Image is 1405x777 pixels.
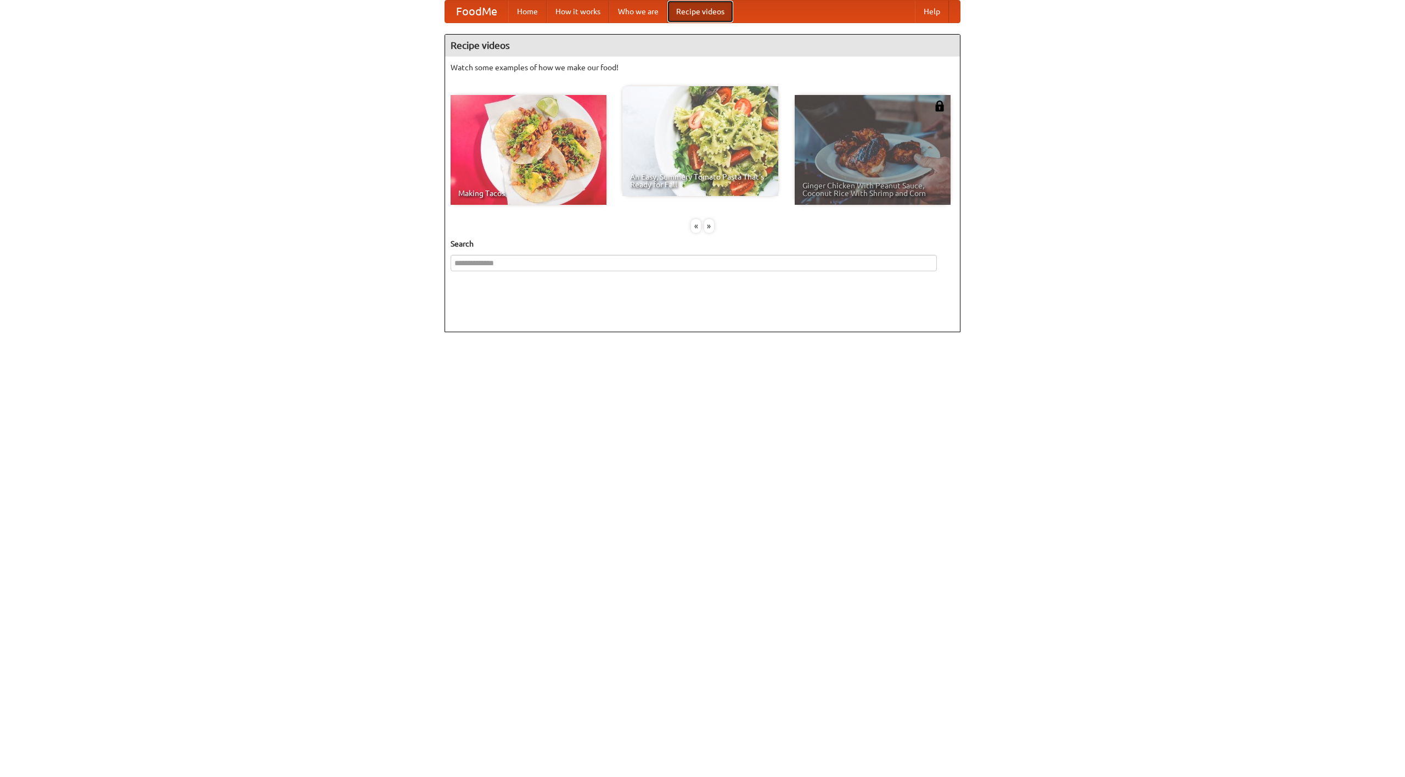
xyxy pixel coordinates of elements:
div: « [691,219,701,233]
img: 483408.png [934,100,945,111]
p: Watch some examples of how we make our food! [451,62,954,73]
a: How it works [547,1,609,23]
span: An Easy, Summery Tomato Pasta That's Ready for Fall [630,173,771,188]
h5: Search [451,238,954,249]
a: Making Tacos [451,95,606,205]
a: An Easy, Summery Tomato Pasta That's Ready for Fall [622,86,778,196]
h4: Recipe videos [445,35,960,57]
a: Help [915,1,949,23]
a: Home [508,1,547,23]
div: » [704,219,714,233]
span: Making Tacos [458,189,599,197]
a: Recipe videos [667,1,733,23]
a: FoodMe [445,1,508,23]
a: Who we are [609,1,667,23]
